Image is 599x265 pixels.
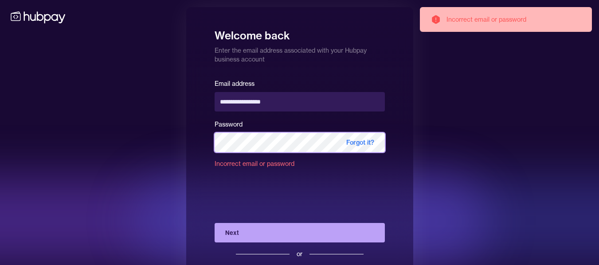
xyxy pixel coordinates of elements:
[215,120,243,128] label: Password
[215,23,385,42] h1: Welcome back
[215,223,385,242] button: Next
[336,133,385,152] span: Forgot it?
[215,80,254,88] label: Email address
[446,15,526,24] div: Incorrect email or password
[215,42,385,64] p: Enter the email address associated with your Hubpay business account
[297,250,302,258] div: or
[215,159,385,175] div: Incorrect email or password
